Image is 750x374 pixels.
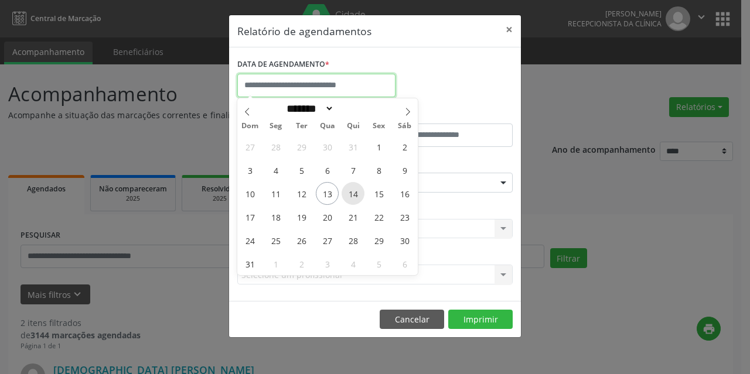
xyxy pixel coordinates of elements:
[342,135,364,158] span: Julho 31, 2025
[342,159,364,181] span: Agosto 7, 2025
[334,102,373,115] input: Year
[290,252,313,275] span: Setembro 2, 2025
[342,252,364,275] span: Setembro 4, 2025
[290,182,313,205] span: Agosto 12, 2025
[316,229,339,252] span: Agosto 27, 2025
[342,205,364,228] span: Agosto 21, 2025
[393,159,416,181] span: Agosto 9, 2025
[264,182,287,205] span: Agosto 11, 2025
[264,252,287,275] span: Setembro 1, 2025
[238,252,261,275] span: Agosto 31, 2025
[342,182,364,205] span: Agosto 14, 2025
[393,229,416,252] span: Agosto 30, 2025
[367,159,390,181] span: Agosto 8, 2025
[316,135,339,158] span: Julho 30, 2025
[237,122,263,130] span: Dom
[238,229,261,252] span: Agosto 24, 2025
[238,159,261,181] span: Agosto 3, 2025
[316,182,339,205] span: Agosto 13, 2025
[290,229,313,252] span: Agosto 26, 2025
[367,229,390,252] span: Agosto 29, 2025
[238,135,261,158] span: Julho 27, 2025
[282,102,334,115] select: Month
[237,56,329,74] label: DATA DE AGENDAMENTO
[393,252,416,275] span: Setembro 6, 2025
[264,135,287,158] span: Julho 28, 2025
[378,105,513,123] label: ATÉ
[367,252,390,275] span: Setembro 5, 2025
[448,310,513,330] button: Imprimir
[264,159,287,181] span: Agosto 4, 2025
[264,229,287,252] span: Agosto 25, 2025
[367,182,390,205] span: Agosto 15, 2025
[393,205,416,228] span: Agosto 23, 2025
[290,135,313,158] span: Julho 29, 2025
[367,135,390,158] span: Agosto 1, 2025
[393,182,416,205] span: Agosto 16, 2025
[263,122,289,130] span: Seg
[290,205,313,228] span: Agosto 19, 2025
[497,15,521,44] button: Close
[238,205,261,228] span: Agosto 17, 2025
[264,205,287,228] span: Agosto 18, 2025
[316,252,339,275] span: Setembro 3, 2025
[290,159,313,181] span: Agosto 5, 2025
[340,122,366,130] span: Qui
[393,135,416,158] span: Agosto 2, 2025
[316,159,339,181] span: Agosto 6, 2025
[316,205,339,228] span: Agosto 20, 2025
[366,122,392,130] span: Sex
[289,122,315,130] span: Ter
[237,23,371,39] h5: Relatório de agendamentos
[238,182,261,205] span: Agosto 10, 2025
[380,310,444,330] button: Cancelar
[392,122,418,130] span: Sáb
[342,229,364,252] span: Agosto 28, 2025
[367,205,390,228] span: Agosto 22, 2025
[315,122,340,130] span: Qua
